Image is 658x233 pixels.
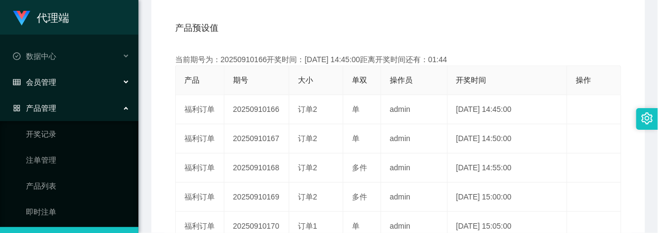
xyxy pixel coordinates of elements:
span: 产品 [184,76,200,84]
a: 产品列表 [26,175,130,197]
i: 图标: setting [641,112,653,124]
td: 福利订单 [176,154,224,183]
td: [DATE] 15:00:00 [448,183,568,212]
td: admin [381,124,448,154]
span: 会员管理 [13,78,56,86]
td: 20250910167 [224,124,289,154]
span: 订单2 [298,105,317,114]
span: 操作 [576,76,591,84]
td: [DATE] 14:45:00 [448,95,568,124]
span: 大小 [298,76,313,84]
td: 20250910166 [224,95,289,124]
span: 订单1 [298,222,317,230]
h1: 代理端 [37,1,69,35]
span: 多件 [352,163,367,172]
span: 期号 [233,76,248,84]
a: 即时注单 [26,201,130,223]
span: 开奖时间 [456,76,487,84]
span: 操作员 [390,76,413,84]
td: 20250910168 [224,154,289,183]
a: 代理端 [13,13,69,22]
td: admin [381,183,448,212]
td: admin [381,95,448,124]
span: 多件 [352,192,367,201]
span: 单 [352,105,360,114]
td: 福利订单 [176,183,224,212]
span: 订单2 [298,163,317,172]
span: 单双 [352,76,367,84]
img: logo.9652507e.png [13,11,30,26]
td: admin [381,154,448,183]
i: 图标: appstore-o [13,104,21,112]
span: 单 [352,222,360,230]
span: 数据中心 [13,52,56,61]
a: 注单管理 [26,149,130,171]
i: 图标: check-circle-o [13,52,21,60]
td: 福利订单 [176,95,224,124]
span: 产品管理 [13,104,56,112]
td: 福利订单 [176,124,224,154]
span: 单 [352,134,360,143]
span: 订单2 [298,134,317,143]
div: 当前期号为：20250910166开奖时间：[DATE] 14:45:00距离开奖时间还有：01:44 [175,54,621,65]
i: 图标: table [13,78,21,86]
td: 20250910169 [224,183,289,212]
td: [DATE] 14:50:00 [448,124,568,154]
span: 订单2 [298,192,317,201]
td: [DATE] 14:55:00 [448,154,568,183]
a: 开奖记录 [26,123,130,145]
span: 产品预设值 [175,22,218,35]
